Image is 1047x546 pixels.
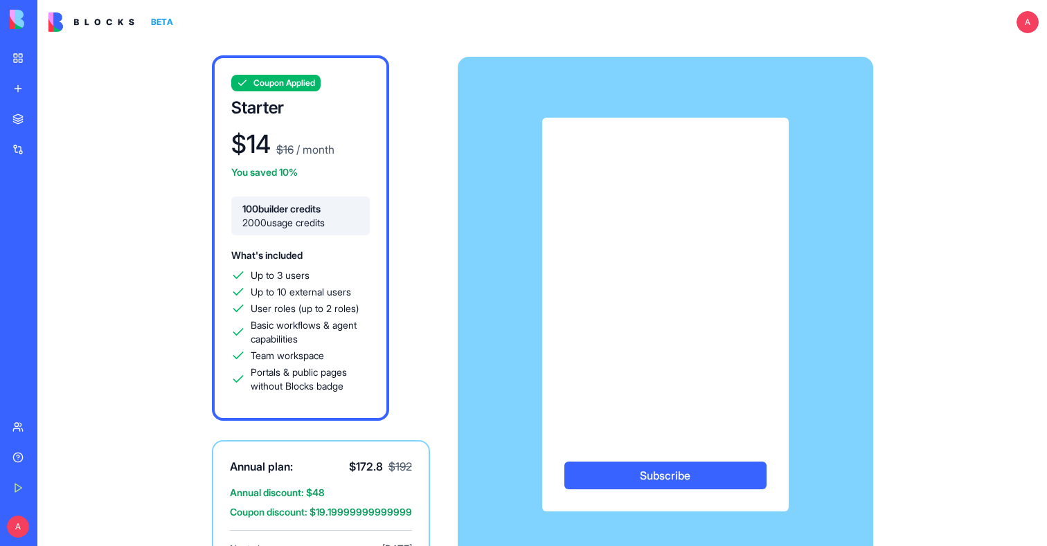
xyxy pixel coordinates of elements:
span: 100 builder credits [242,202,359,216]
span: User roles (up to 2 roles) [251,302,359,316]
span: Annual discount: $ 48 [230,486,412,500]
p: $ 192 [388,458,412,475]
span: You saved 10% [231,166,298,178]
div: BETA [145,12,179,32]
span: A [1017,11,1039,33]
p: / month [294,141,334,158]
h3: Starter [231,97,370,119]
h1: $ 14 [231,130,271,158]
img: logo [10,10,96,29]
p: $ 16 [276,141,294,158]
span: Annual plan: [230,458,293,475]
span: Coupon discount: $ 19.19999999999999 [230,505,412,519]
span: Coupon Applied [253,78,315,89]
span: $ 172.8 [349,458,383,475]
span: 2000 usage credits [242,216,359,230]
span: What's included [231,249,303,261]
span: Up to 10 external users [251,285,351,299]
span: Portals & public pages without Blocks badge [251,365,370,393]
span: Team workspace [251,349,324,363]
a: BETA [48,12,179,32]
iframe: Secure payment input frame [562,137,769,442]
img: logo [48,12,134,32]
span: A [7,516,29,538]
button: Subscribe [564,462,767,489]
span: Up to 3 users [251,269,310,282]
span: Basic workflows & agent capabilities [251,318,370,346]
